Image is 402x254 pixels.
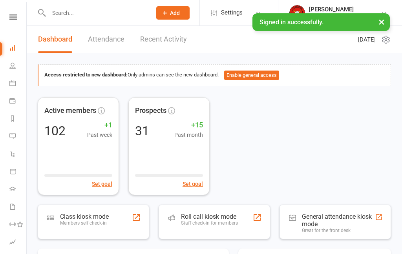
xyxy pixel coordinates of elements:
span: +1 [87,120,112,131]
div: Great for the front desk [302,228,375,233]
strong: Access restricted to new dashboard: [44,72,128,78]
a: Recent Activity [140,26,187,53]
span: Settings [221,4,243,22]
span: Prospects [135,105,166,116]
div: [PERSON_NAME] [309,6,381,13]
span: Past week [87,131,112,139]
button: Set goal [183,180,203,188]
button: × [375,13,389,30]
span: [DATE] [358,35,376,44]
img: thumb_image1671745367.png [289,5,305,21]
button: Enable general access [224,71,279,80]
div: [PERSON_NAME] Martial Arts [309,13,381,20]
a: Assessments [9,234,27,252]
div: 102 [44,125,66,137]
a: People [9,58,27,75]
a: Dashboard [38,26,72,53]
span: Add [170,10,180,16]
span: Past month [174,131,203,139]
a: Attendance [88,26,124,53]
div: Staff check-in for members [181,220,238,226]
span: Active members [44,105,96,116]
button: Set goal [92,180,112,188]
button: Add [156,6,190,20]
a: Reports [9,111,27,128]
span: Signed in successfully. [259,18,323,26]
a: Payments [9,93,27,111]
span: +15 [174,120,203,131]
div: Roll call kiosk mode [181,213,238,220]
a: Calendar [9,75,27,93]
div: Members self check-in [60,220,109,226]
div: Class kiosk mode [60,213,109,220]
div: General attendance kiosk mode [302,213,375,228]
input: Search... [46,7,146,18]
div: Only admins can see the new dashboard. [44,71,385,80]
a: Dashboard [9,40,27,58]
a: Product Sales [9,163,27,181]
div: 31 [135,125,149,137]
